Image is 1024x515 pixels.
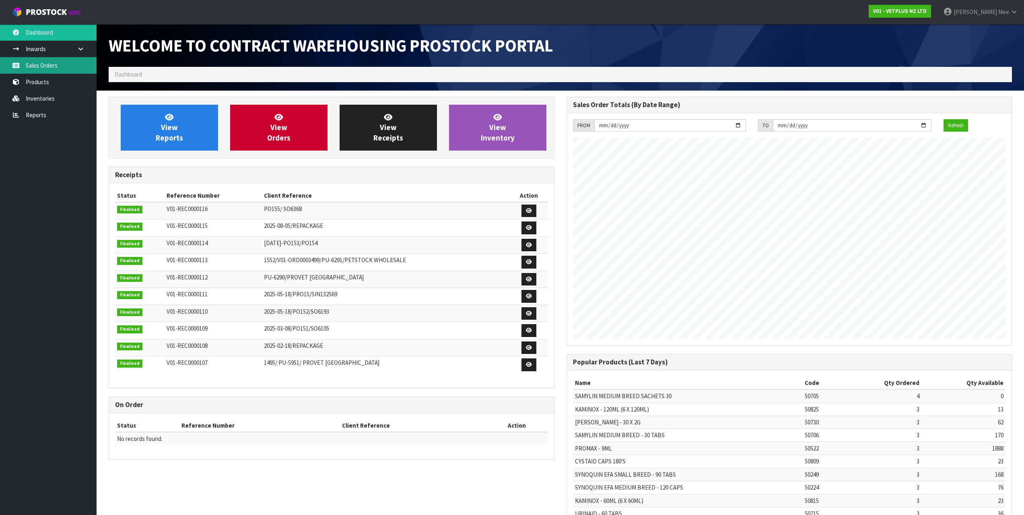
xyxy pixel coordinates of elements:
span: 2025-02-18/REPACKAGE [264,342,323,350]
td: SAMYLIN MEDIUM BREED SACHETS 30 [573,389,803,403]
td: 3 [841,494,921,507]
td: 76 [921,481,1005,494]
div: FROM [573,119,594,132]
th: Status [115,189,165,202]
span: V01-REC0000109 [167,325,208,332]
span: View Orders [267,112,291,143]
span: Finalised [117,274,142,282]
td: 50809 [803,455,841,468]
th: Client Reference [262,189,510,202]
span: Welcome to Contract Warehousing ProStock Portal [109,35,553,56]
td: 62 [921,416,1005,428]
th: Client Reference [340,419,486,432]
span: V01-REC0000111 [167,290,208,298]
span: 2025-03-08/PO151/SO6105 [264,325,329,332]
td: 0 [921,389,1005,403]
td: 50705 [803,389,841,403]
td: SAMYLIN MEDIUM BREED - 30 TABS [573,429,803,442]
a: ViewReceipts [340,105,437,151]
td: 3 [841,481,921,494]
h3: Sales Order Totals (By Date Range) [573,101,1006,109]
span: Finalised [117,308,142,316]
span: Finalised [117,343,142,351]
td: 50522 [803,442,841,455]
span: V01-REC0000107 [167,359,208,366]
span: V01-REC0000108 [167,342,208,350]
span: Finalised [117,291,142,299]
div: TO [758,119,773,132]
small: WMS [68,9,81,17]
span: 1495/ PU-5951/ PROVET [GEOGRAPHIC_DATA] [264,359,379,366]
span: 2025-05-18/PO152/SO6193 [264,308,329,315]
span: View Inventory [481,112,515,143]
td: KAMINOX - 60ML (6 X 60ML) [573,494,803,507]
span: Dashboard [115,70,142,78]
td: 3 [841,403,921,416]
td: 50815 [803,494,841,507]
td: 170 [921,429,1005,442]
td: 23 [921,455,1005,468]
td: 3 [841,455,921,468]
th: Qty Ordered [841,376,921,389]
span: V01-REC0000110 [167,308,208,315]
td: 168 [921,468,1005,481]
td: 50825 [803,403,841,416]
td: 50224 [803,481,841,494]
th: Qty Available [921,376,1005,389]
td: SYNOQUIN EFA MEDIUM BREED - 120 CAPS [573,481,803,494]
span: V01-REC0000116 [167,205,208,213]
span: View Reports [156,112,183,143]
button: Refresh [944,119,968,132]
span: Finalised [117,240,142,248]
th: Name [573,376,803,389]
td: 4 [841,389,921,403]
span: Finalised [117,206,142,214]
span: V01-REC0000112 [167,273,208,281]
td: 3 [841,442,921,455]
td: 13 [921,403,1005,416]
td: 3 [841,429,921,442]
span: Finalised [117,360,142,368]
span: ProStock [26,7,67,17]
td: No records found. [115,432,548,445]
span: V01-REC0000113 [167,256,208,264]
td: [PERSON_NAME] - 30 X 2G [573,416,803,428]
span: [PERSON_NAME] [954,8,997,16]
th: Action [486,419,548,432]
th: Reference Number [179,419,340,432]
span: PO155/ SO6368 [264,205,302,213]
a: ViewReports [121,105,218,151]
td: 3 [841,416,921,428]
td: 50730 [803,416,841,428]
span: V01-REC0000115 [167,222,208,230]
span: 2025-08-05/REPACKAGE [264,222,323,230]
h3: On Order [115,401,548,409]
strong: V01 - VETPLUS NZ LTD [873,8,927,14]
td: PROMAX - 9ML [573,442,803,455]
th: Code [803,376,841,389]
th: Action [510,189,548,202]
td: SYNOQUIN EFA SMALL BREED - 90 TABS [573,468,803,481]
td: 50249 [803,468,841,481]
span: Finalised [117,325,142,333]
span: Mee [998,8,1009,16]
span: View Receipts [373,112,403,143]
span: V01-REC0000114 [167,239,208,247]
h3: Receipts [115,171,548,179]
span: 2025-05-18/PRO15/SIN132569 [264,290,337,298]
td: 23 [921,494,1005,507]
span: [DATE]-PO153/PO154 [264,239,317,247]
td: CYSTAID CAPS 180'S [573,455,803,468]
span: Finalised [117,257,142,265]
td: 1888 [921,442,1005,455]
img: cube-alt.png [12,7,22,17]
td: 50706 [803,429,841,442]
td: 3 [841,468,921,481]
h3: Popular Products (Last 7 Days) [573,358,1006,366]
span: Finalised [117,223,142,231]
span: 1552/V01-ORD0003499/PU-6291/PETSTOCK WHOLESALE [264,256,406,264]
th: Reference Number [165,189,262,202]
td: KAMINOX - 120ML (6 X 120ML) [573,403,803,416]
a: ViewOrders [230,105,328,151]
th: Status [115,419,179,432]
